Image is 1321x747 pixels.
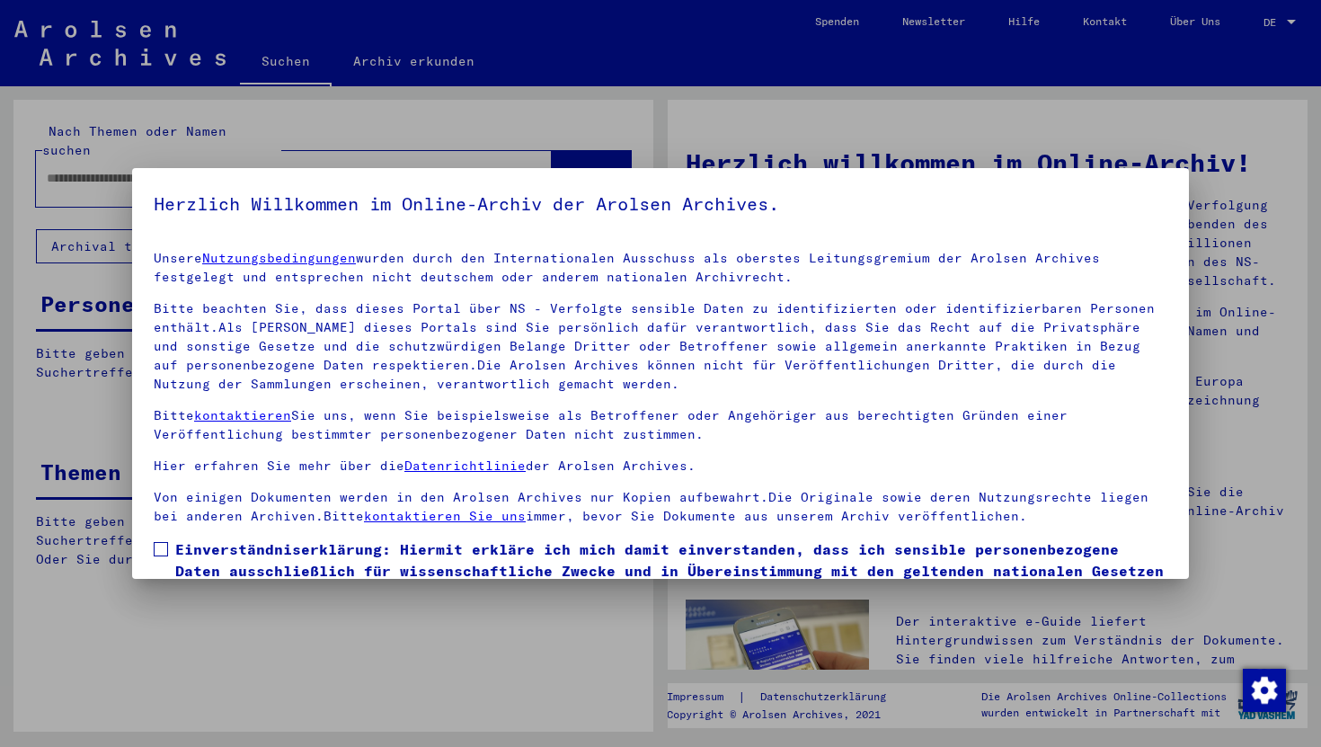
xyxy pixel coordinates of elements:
img: Zustimmung ändern [1243,669,1286,712]
p: Unsere wurden durch den Internationalen Ausschuss als oberstes Leitungsgremium der Arolsen Archiv... [154,249,1167,287]
p: Bitte beachten Sie, dass dieses Portal über NS - Verfolgte sensible Daten zu identifizierten oder... [154,299,1167,394]
span: Einverständniserklärung: Hiermit erkläre ich mich damit einverstanden, dass ich sensible personen... [175,538,1167,625]
p: Hier erfahren Sie mehr über die der Arolsen Archives. [154,457,1167,476]
a: Datenrichtlinie [404,458,526,474]
p: Von einigen Dokumenten werden in den Arolsen Archives nur Kopien aufbewahrt.Die Originale sowie d... [154,488,1167,526]
a: Nutzungsbedingungen [202,250,356,266]
a: kontaktieren Sie uns [364,508,526,524]
a: kontaktieren [194,407,291,423]
h5: Herzlich Willkommen im Online-Archiv der Arolsen Archives. [154,190,1167,218]
p: Bitte Sie uns, wenn Sie beispielsweise als Betroffener oder Angehöriger aus berechtigten Gründen ... [154,406,1167,444]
